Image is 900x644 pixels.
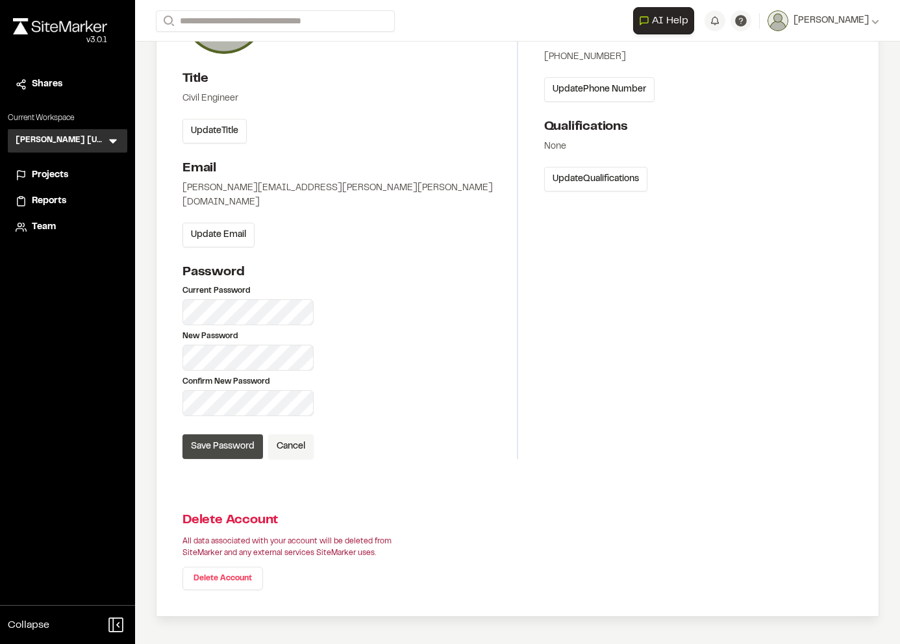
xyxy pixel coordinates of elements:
div: Oh geez...please don't... [13,34,107,46]
img: User [768,10,788,31]
h3: [PERSON_NAME] [US_STATE] [16,134,106,147]
a: Team [16,220,119,234]
span: [PERSON_NAME] [794,14,869,28]
p: Current Password [182,285,517,297]
button: UpdateTitle [182,119,247,143]
p: New Password [182,330,517,342]
button: Open AI Assistant [633,7,694,34]
span: Collapse [8,617,49,633]
h2: Email [182,159,517,179]
p: All data associated with your account will be deleted from SiteMarker and any external services S... [182,536,853,559]
div: Civil Engineer [182,92,517,106]
a: Delete Account [182,567,263,590]
a: Reports [16,194,119,208]
span: Team [32,220,56,234]
button: Save Password [182,434,263,459]
p: Current Workspace [8,112,127,124]
span: Projects [32,168,68,182]
img: rebrand.png [13,18,107,34]
button: Search [156,10,179,32]
a: Projects [16,168,119,182]
span: Shares [32,77,62,92]
h1: Delete Account [182,511,853,530]
div: [PERSON_NAME][EMAIL_ADDRESS][PERSON_NAME][PERSON_NAME][DOMAIN_NAME] [182,181,517,210]
button: Update Email [182,223,255,247]
button: UpdateQualifications [544,167,647,192]
h2: Password [182,263,517,282]
span: AI Help [652,13,688,29]
h2: Qualifications [544,118,854,137]
button: [PERSON_NAME] [768,10,879,31]
button: UpdatePhone Number [544,77,655,102]
h2: Title [182,69,517,89]
p: Confirm New Password [182,376,517,388]
div: None [544,140,854,154]
div: [PHONE_NUMBER] [544,50,854,64]
div: Open AI Assistant [633,7,699,34]
a: Shares [16,77,119,92]
button: Cancel [268,434,314,459]
span: Reports [32,194,66,208]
